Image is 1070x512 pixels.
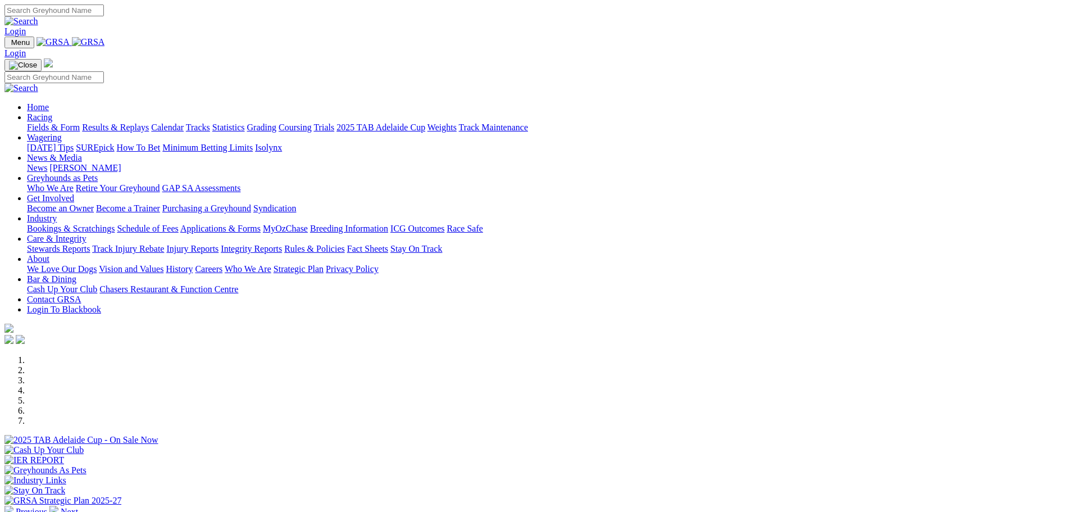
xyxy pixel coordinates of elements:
a: Greyhounds as Pets [27,173,98,183]
img: Greyhounds As Pets [4,465,86,475]
a: About [27,254,49,264]
img: Cash Up Your Club [4,445,84,455]
img: 2025 TAB Adelaide Cup - On Sale Now [4,435,158,445]
a: Bookings & Scratchings [27,224,115,233]
a: Wagering [27,133,62,142]
a: Rules & Policies [284,244,345,253]
a: Minimum Betting Limits [162,143,253,152]
a: Vision and Values [99,264,163,274]
a: Chasers Restaurant & Function Centre [99,284,238,294]
a: History [166,264,193,274]
a: Retire Your Greyhound [76,183,160,193]
div: News & Media [27,163,1066,173]
div: About [27,264,1066,274]
span: Menu [11,38,30,47]
button: Toggle navigation [4,59,42,71]
img: twitter.svg [16,335,25,344]
a: We Love Our Dogs [27,264,97,274]
a: Login [4,48,26,58]
input: Search [4,4,104,16]
a: Home [27,102,49,112]
a: Careers [195,264,222,274]
a: Purchasing a Greyhound [162,203,251,213]
a: Schedule of Fees [117,224,178,233]
a: [DATE] Tips [27,143,74,152]
a: MyOzChase [263,224,308,233]
a: Race Safe [447,224,482,233]
img: Stay On Track [4,486,65,496]
a: Stewards Reports [27,244,90,253]
img: GRSA [72,37,105,47]
div: Racing [27,123,1066,133]
a: Injury Reports [166,244,218,253]
img: GRSA [37,37,70,47]
a: Login To Blackbook [27,305,101,314]
a: Who We Are [225,264,271,274]
a: ICG Outcomes [390,224,444,233]
a: News [27,163,47,173]
img: logo-grsa-white.png [44,58,53,67]
a: [PERSON_NAME] [49,163,121,173]
a: Strategic Plan [274,264,324,274]
img: logo-grsa-white.png [4,324,13,333]
a: News & Media [27,153,82,162]
a: Results & Replays [82,123,149,132]
a: How To Bet [117,143,161,152]
a: Isolynx [255,143,282,152]
img: IER REPORT [4,455,64,465]
a: SUREpick [76,143,114,152]
a: Statistics [212,123,245,132]
div: Get Involved [27,203,1066,214]
img: Industry Links [4,475,66,486]
img: Close [9,61,37,70]
a: Calendar [151,123,184,132]
img: Search [4,83,38,93]
a: Privacy Policy [326,264,379,274]
a: Grading [247,123,276,132]
a: Become a Trainer [96,203,160,213]
a: Tracks [186,123,210,132]
a: Become an Owner [27,203,94,213]
a: Coursing [279,123,312,132]
a: Fields & Form [27,123,80,132]
a: Get Involved [27,193,74,203]
div: Industry [27,224,1066,234]
img: facebook.svg [4,335,13,344]
a: Fact Sheets [347,244,388,253]
a: Care & Integrity [27,234,86,243]
a: GAP SA Assessments [162,183,241,193]
a: Stay On Track [390,244,442,253]
div: Wagering [27,143,1066,153]
a: Login [4,26,26,36]
a: Breeding Information [310,224,388,233]
a: Track Maintenance [459,123,528,132]
img: GRSA Strategic Plan 2025-27 [4,496,121,506]
a: Industry [27,214,57,223]
a: Applications & Forms [180,224,261,233]
a: Cash Up Your Club [27,284,97,294]
button: Toggle navigation [4,37,34,48]
div: Bar & Dining [27,284,1066,294]
a: Racing [27,112,52,122]
input: Search [4,71,104,83]
a: Contact GRSA [27,294,81,304]
a: Who We Are [27,183,74,193]
a: Track Injury Rebate [92,244,164,253]
div: Greyhounds as Pets [27,183,1066,193]
a: Weights [427,123,457,132]
div: Care & Integrity [27,244,1066,254]
img: Search [4,16,38,26]
a: Trials [313,123,334,132]
a: Syndication [253,203,296,213]
a: 2025 TAB Adelaide Cup [336,123,425,132]
a: Integrity Reports [221,244,282,253]
a: Bar & Dining [27,274,76,284]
